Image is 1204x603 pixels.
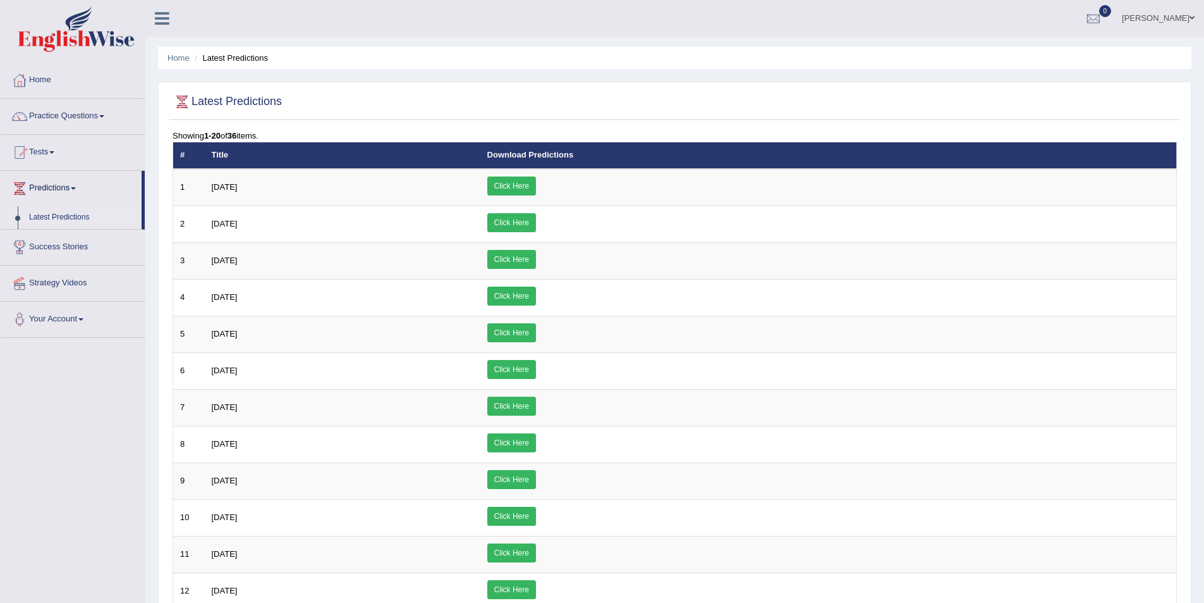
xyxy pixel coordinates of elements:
[192,52,268,64] li: Latest Predictions
[173,499,205,536] td: 10
[205,142,480,169] th: Title
[173,92,282,111] h2: Latest Predictions
[487,287,536,306] a: Click Here
[173,352,205,389] td: 6
[487,323,536,342] a: Click Here
[212,219,238,228] span: [DATE]
[173,316,205,352] td: 5
[173,242,205,279] td: 3
[167,53,190,63] a: Home
[173,142,205,169] th: #
[1,302,145,333] a: Your Account
[1099,5,1112,17] span: 0
[173,206,205,242] td: 2
[212,402,238,412] span: [DATE]
[487,580,536,599] a: Click Here
[1,63,145,94] a: Home
[212,256,238,265] span: [DATE]
[487,250,536,269] a: Click Here
[173,279,205,316] td: 4
[173,389,205,426] td: 7
[480,142,1177,169] th: Download Predictions
[173,463,205,499] td: 9
[23,206,142,229] a: Latest Predictions
[212,329,238,339] span: [DATE]
[173,536,205,573] td: 11
[487,177,536,196] a: Click Here
[1,99,145,130] a: Practice Questions
[212,366,238,375] span: [DATE]
[1,230,145,261] a: Success Stories
[487,470,536,489] a: Click Here
[204,131,221,140] b: 1-20
[487,213,536,232] a: Click Here
[173,130,1177,142] div: Showing of items.
[228,131,236,140] b: 36
[487,397,536,416] a: Click Here
[487,507,536,526] a: Click Here
[212,586,238,595] span: [DATE]
[1,266,145,297] a: Strategy Videos
[173,426,205,463] td: 8
[212,439,238,449] span: [DATE]
[212,292,238,302] span: [DATE]
[487,360,536,379] a: Click Here
[212,476,238,485] span: [DATE]
[212,182,238,192] span: [DATE]
[1,135,145,166] a: Tests
[173,169,205,206] td: 1
[212,549,238,559] span: [DATE]
[487,433,536,452] a: Click Here
[212,513,238,522] span: [DATE]
[1,171,142,202] a: Predictions
[487,544,536,563] a: Click Here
